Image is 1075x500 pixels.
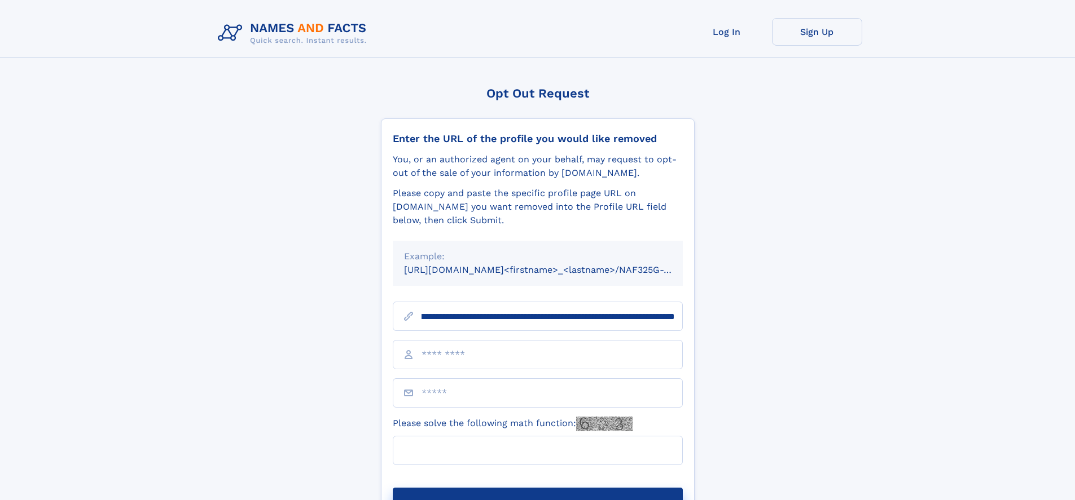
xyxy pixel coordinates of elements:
[404,264,704,275] small: [URL][DOMAIN_NAME]<firstname>_<lastname>/NAF325G-xxxxxxxx
[682,18,772,46] a: Log In
[393,187,683,227] div: Please copy and paste the specific profile page URL on [DOMAIN_NAME] you want removed into the Pr...
[393,132,683,145] div: Enter the URL of the profile you would like removed
[772,18,862,46] a: Sign Up
[404,250,672,263] div: Example:
[393,417,633,431] label: Please solve the following math function:
[213,18,376,48] img: Logo Names and Facts
[393,153,683,180] div: You, or an authorized agent on your behalf, may request to opt-out of the sale of your informatio...
[381,86,695,100] div: Opt Out Request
